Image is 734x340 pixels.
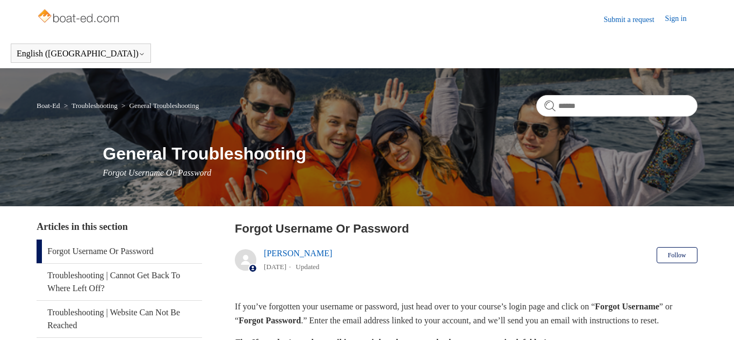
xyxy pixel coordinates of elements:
li: Boat-Ed [37,102,62,110]
a: [PERSON_NAME] [264,249,332,258]
time: 05/20/2025, 12:58 [264,263,286,271]
img: Boat-Ed Help Center home page [37,6,122,28]
a: General Troubleshooting [129,102,199,110]
h2: Forgot Username Or Password [235,220,697,237]
button: English ([GEOGRAPHIC_DATA]) [17,49,145,59]
a: Submit a request [604,14,665,25]
button: Follow Article [657,247,697,263]
li: General Troubleshooting [119,102,199,110]
input: Search [536,95,697,117]
h1: General Troubleshooting [103,141,697,167]
li: Updated [296,263,319,271]
li: Troubleshooting [62,102,119,110]
strong: Forgot Password [239,316,301,325]
a: Troubleshooting | Website Can Not Be Reached [37,301,202,337]
span: Forgot Username Or Password [103,168,211,177]
a: Troubleshooting [71,102,117,110]
span: Articles in this section [37,221,127,232]
a: Forgot Username Or Password [37,240,202,263]
a: Troubleshooting | Cannot Get Back To Where Left Off? [37,264,202,300]
a: Boat-Ed [37,102,60,110]
strong: Forgot Username [595,302,659,311]
p: If you’ve forgotten your username or password, just head over to your course’s login page and cli... [235,300,697,327]
a: Sign in [665,13,697,26]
